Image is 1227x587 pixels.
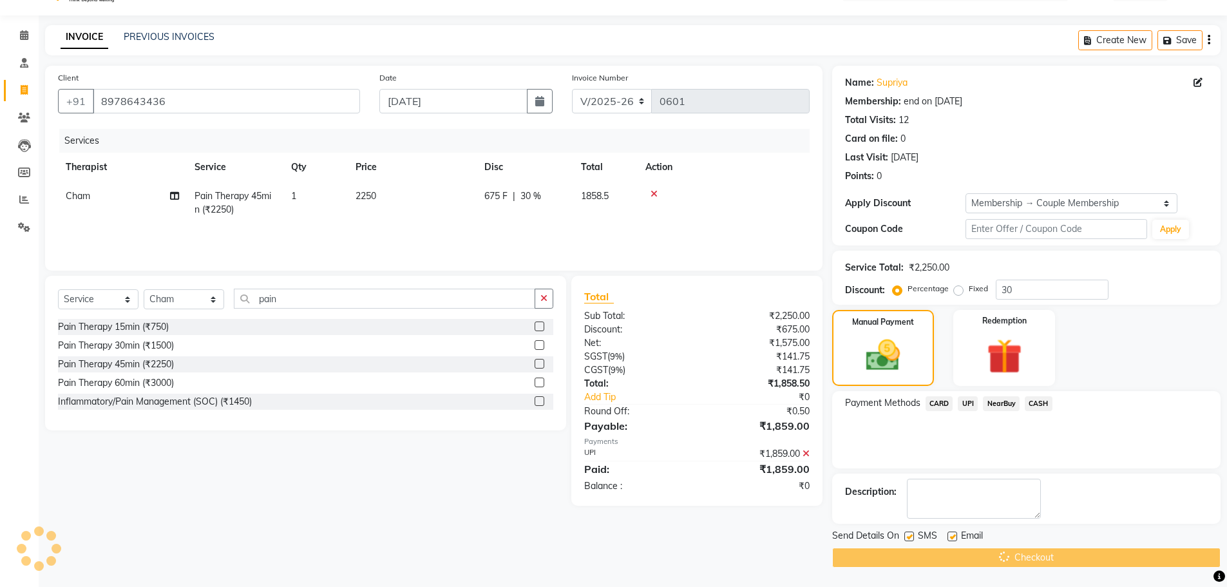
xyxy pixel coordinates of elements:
[513,189,515,203] span: |
[982,315,1027,327] label: Redemption
[573,153,638,182] th: Total
[983,396,1020,411] span: NearBuy
[484,189,508,203] span: 675 F
[575,323,697,336] div: Discount:
[909,261,949,274] div: ₹2,250.00
[58,320,169,334] div: Pain Therapy 15min (₹750)
[610,351,622,361] span: 9%
[969,283,988,294] label: Fixed
[697,363,819,377] div: ₹141.75
[1078,30,1152,50] button: Create New
[845,169,874,183] div: Points:
[58,376,174,390] div: Pain Therapy 60min (₹3000)
[356,190,376,202] span: 2250
[575,363,697,377] div: ( )
[572,72,628,84] label: Invoice Number
[58,89,94,113] button: +91
[958,396,978,411] span: UPI
[520,189,541,203] span: 30 %
[976,334,1033,378] img: _gift.svg
[845,132,898,146] div: Card on file:
[697,405,819,418] div: ₹0.50
[58,358,174,371] div: Pain Therapy 45min (₹2250)
[638,153,810,182] th: Action
[718,390,819,404] div: ₹0
[1025,396,1052,411] span: CASH
[195,190,271,215] span: Pain Therapy 45min (₹2250)
[575,479,697,493] div: Balance :
[845,284,885,297] div: Discount:
[845,396,920,410] span: Payment Methods
[845,151,888,164] div: Last Visit:
[477,153,573,182] th: Disc
[852,316,914,328] label: Manual Payment
[697,336,819,350] div: ₹1,575.00
[291,190,296,202] span: 1
[845,485,897,499] div: Description:
[66,190,90,202] span: Cham
[855,336,911,375] img: _cash.svg
[697,447,819,461] div: ₹1,859.00
[234,289,535,309] input: Search or Scan
[1152,220,1189,239] button: Apply
[832,529,899,545] span: Send Details On
[697,418,819,434] div: ₹1,859.00
[575,461,697,477] div: Paid:
[961,529,983,545] span: Email
[965,219,1147,239] input: Enter Offer / Coupon Code
[845,113,896,127] div: Total Visits:
[379,72,397,84] label: Date
[58,339,174,352] div: Pain Therapy 30min (₹1500)
[891,151,918,164] div: [DATE]
[845,261,904,274] div: Service Total:
[900,132,906,146] div: 0
[845,197,966,210] div: Apply Discount
[58,395,252,409] div: Inflammatory/Pain Management (SOC) (₹1450)
[904,95,962,108] div: end on [DATE]
[58,72,79,84] label: Client
[908,283,949,294] label: Percentage
[124,31,214,43] a: PREVIOUS INVOICES
[575,390,717,404] a: Add Tip
[575,336,697,350] div: Net:
[584,290,614,303] span: Total
[575,309,697,323] div: Sub Total:
[926,396,953,411] span: CARD
[1157,30,1203,50] button: Save
[348,153,477,182] th: Price
[845,76,874,90] div: Name:
[697,461,819,477] div: ₹1,859.00
[58,153,187,182] th: Therapist
[93,89,360,113] input: Search by Name/Mobile/Email/Code
[845,95,901,108] div: Membership:
[283,153,348,182] th: Qty
[584,436,809,447] div: Payments
[877,169,882,183] div: 0
[575,350,697,363] div: ( )
[61,26,108,49] a: INVOICE
[899,113,909,127] div: 12
[581,190,609,202] span: 1858.5
[584,364,608,376] span: CGST
[575,405,697,418] div: Round Off:
[697,309,819,323] div: ₹2,250.00
[187,153,283,182] th: Service
[697,479,819,493] div: ₹0
[697,350,819,363] div: ₹141.75
[611,365,623,375] span: 9%
[575,418,697,434] div: Payable:
[575,377,697,390] div: Total:
[877,76,908,90] a: Supriya
[697,323,819,336] div: ₹675.00
[845,222,966,236] div: Coupon Code
[918,529,937,545] span: SMS
[575,447,697,461] div: UPI
[697,377,819,390] div: ₹1,858.50
[59,129,819,153] div: Services
[584,351,607,362] span: SGST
